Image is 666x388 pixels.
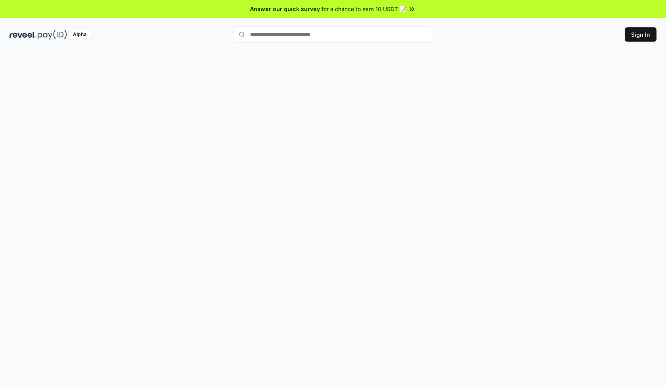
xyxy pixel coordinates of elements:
[69,30,91,40] div: Alpha
[250,5,320,13] span: Answer our quick survey
[10,30,36,40] img: reveel_dark
[322,5,406,13] span: for a chance to earn 10 USDT 📝
[625,27,656,42] button: Sign In
[38,30,67,40] img: pay_id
